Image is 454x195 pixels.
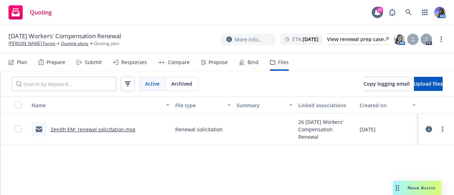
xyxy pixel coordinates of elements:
[15,102,22,109] input: Select all
[393,181,441,195] button: Nova Assist
[434,7,445,18] img: photo
[295,97,357,114] button: Linked associations
[394,34,405,45] img: photo
[298,102,354,109] div: Linked associations
[15,126,22,133] input: Toggle Row Selected
[327,34,389,45] a: View renewal prep case
[85,59,102,65] div: Submit
[46,59,65,65] div: Prepare
[408,185,436,191] span: Nova Assist
[12,77,116,91] input: Search by keyword...
[145,80,160,87] span: Active
[32,102,162,109] div: Name
[292,35,319,43] span: ETA :
[357,97,419,114] button: Created on
[248,59,259,65] div: Bind
[30,10,52,15] span: Quoting
[29,97,172,114] button: Name
[385,5,399,19] a: Report a Bug
[175,102,223,109] div: File type
[438,125,447,133] a: more
[418,5,432,19] a: Switch app
[6,2,55,22] a: Quoting
[209,59,228,65] div: Propose
[61,40,88,47] a: Quoting plans
[221,34,275,45] button: More info...
[171,80,192,87] span: Archived
[377,7,383,13] div: 25
[237,102,285,109] div: Summary
[364,80,410,87] span: Copy logging email
[414,80,443,87] span: Upload files
[168,59,190,65] div: Compare
[172,97,234,114] button: File type
[278,59,289,65] div: Files
[51,126,135,133] a: Zenith EM: renewal solicitation.msg
[17,59,27,65] div: Plan
[414,77,443,91] button: Upload files
[364,77,410,91] button: Copy logging email
[121,59,147,65] div: Responses
[234,97,295,114] button: Summary
[9,40,55,47] a: [PERSON_NAME] Farms
[298,118,354,140] div: 26 [DATE] Workers' Compensation Renewal
[393,181,402,195] div: Drag to move
[360,126,376,133] span: [DATE]
[94,40,119,47] span: Quoting plan
[402,5,416,19] a: Search
[437,35,445,44] a: more
[9,32,121,40] span: [DATE] Workers' Compensation Renewal
[175,126,223,133] span: Renewal solicitation
[360,102,408,109] div: Created on
[235,36,262,43] span: More info...
[303,36,319,42] strong: [DATE]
